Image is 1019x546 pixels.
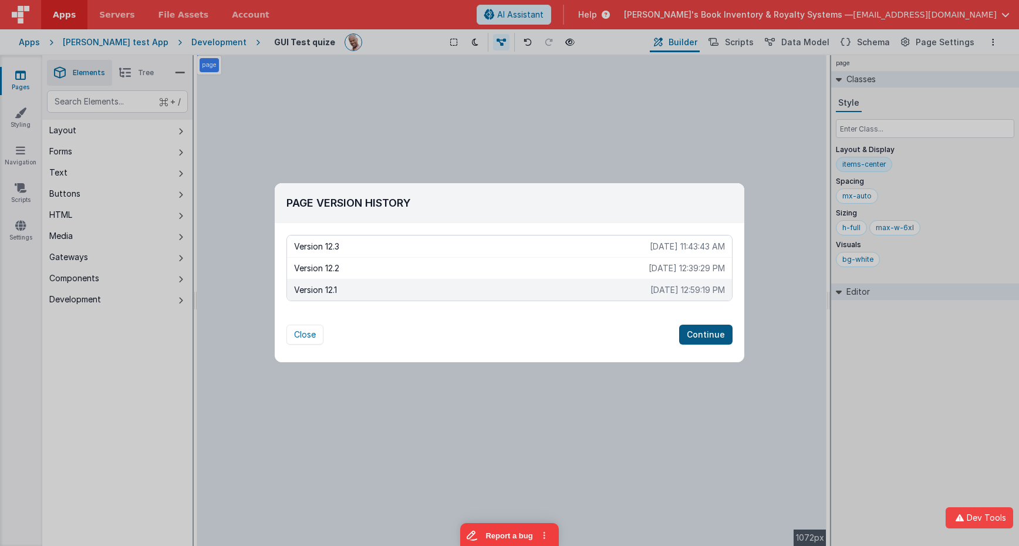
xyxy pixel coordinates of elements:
[650,284,725,296] p: [DATE] 12:59:19 PM
[294,241,650,252] p: Version 12.3
[294,284,650,296] p: Version 12.1
[650,241,725,252] p: [DATE] 11:43:43 AM
[679,325,733,345] button: Continue
[286,195,733,211] h2: Page Version History
[946,507,1013,528] button: Dev Tools
[294,262,649,274] p: Version 12.2
[286,325,323,345] button: Close
[649,262,725,274] p: [DATE] 12:39:29 PM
